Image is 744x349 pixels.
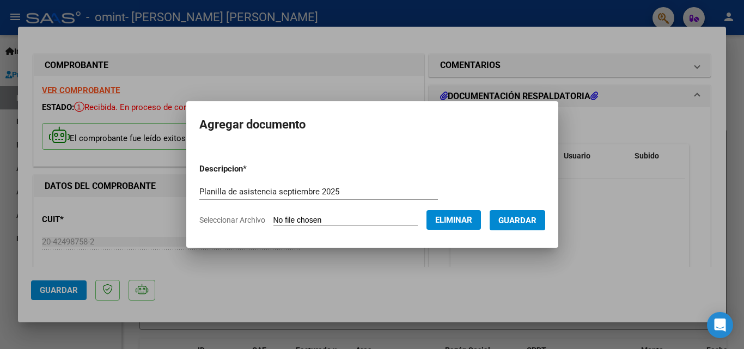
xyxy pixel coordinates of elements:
[199,163,303,175] p: Descripcion
[707,312,733,338] div: Open Intercom Messenger
[199,216,265,224] span: Seleccionar Archivo
[435,215,472,225] span: Eliminar
[498,216,536,225] span: Guardar
[199,114,545,135] h2: Agregar documento
[490,210,545,230] button: Guardar
[426,210,481,230] button: Eliminar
